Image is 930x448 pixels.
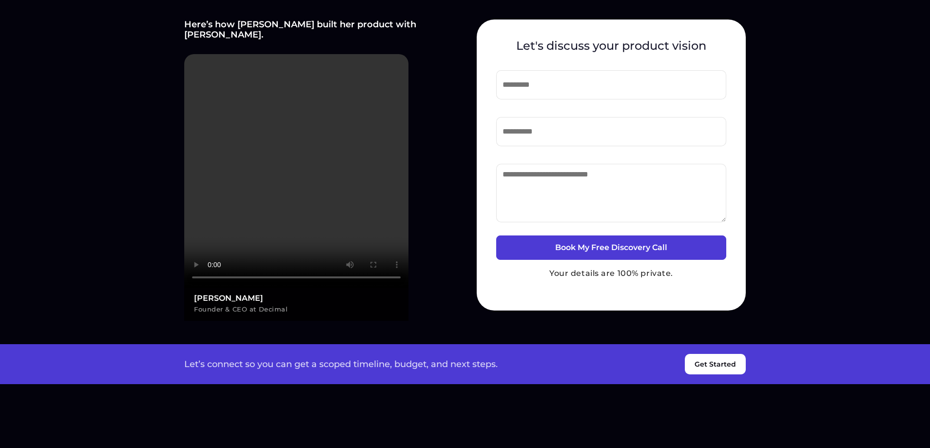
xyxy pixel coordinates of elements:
[496,39,726,53] h4: Let's discuss your product vision
[496,268,726,279] p: Your details are 100% private.
[194,303,399,315] p: Founder & CEO at Decimal
[685,354,746,374] button: Get Started
[194,294,399,303] h3: [PERSON_NAME]
[184,359,498,369] p: Let’s connect so you can get a scoped timeline, budget, and next steps.
[496,235,726,260] button: Book My Free Discovery Call
[184,19,453,39] h4: Here’s how [PERSON_NAME] built her product with [PERSON_NAME].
